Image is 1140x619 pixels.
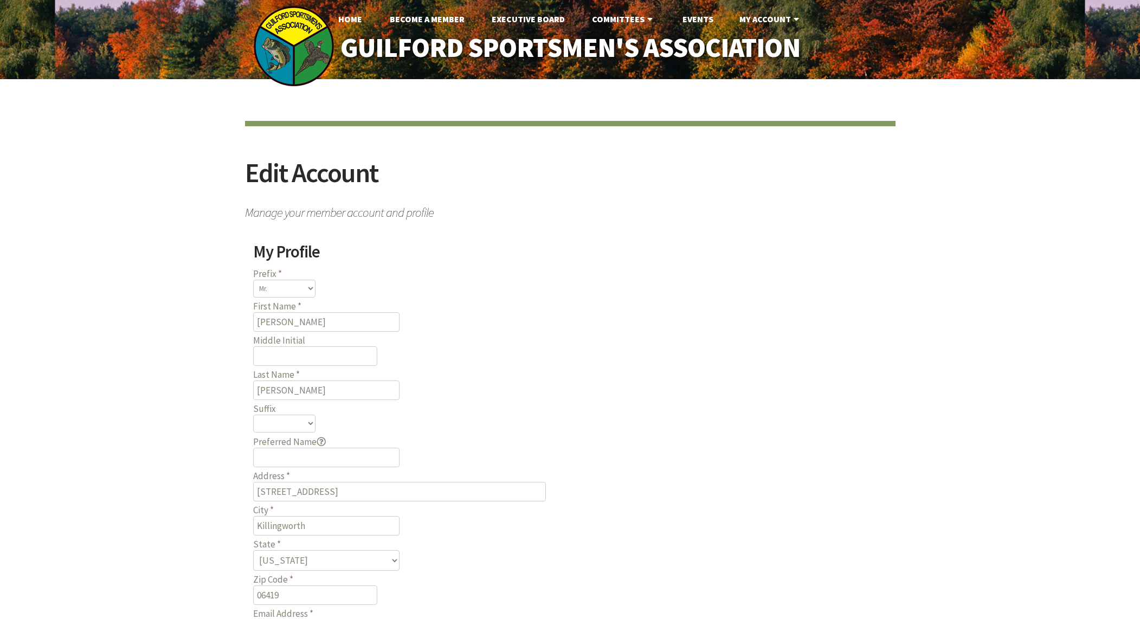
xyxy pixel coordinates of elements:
[253,404,672,414] label: Suffix
[253,336,672,345] label: Middle Initial
[253,269,672,279] label: Prefix
[253,370,672,379] label: Last Name
[583,8,664,30] a: Committees
[253,302,672,311] label: First Name
[330,8,371,30] a: Home
[317,25,823,71] a: Guilford Sportsmen's Association
[253,472,672,481] label: Address
[253,506,672,515] label: City
[245,200,896,219] span: Manage your member account and profile
[483,8,574,30] a: Executive Board
[253,5,334,87] img: logo_sm.png
[253,575,672,584] label: Zip Code
[245,159,896,200] h2: Edit Account
[253,243,672,268] h2: My Profile
[253,540,672,549] label: State
[253,437,672,447] label: Preferred Name
[381,8,473,30] a: Become A Member
[731,8,810,30] a: My Account
[253,609,672,618] label: Email Address
[674,8,722,30] a: Events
